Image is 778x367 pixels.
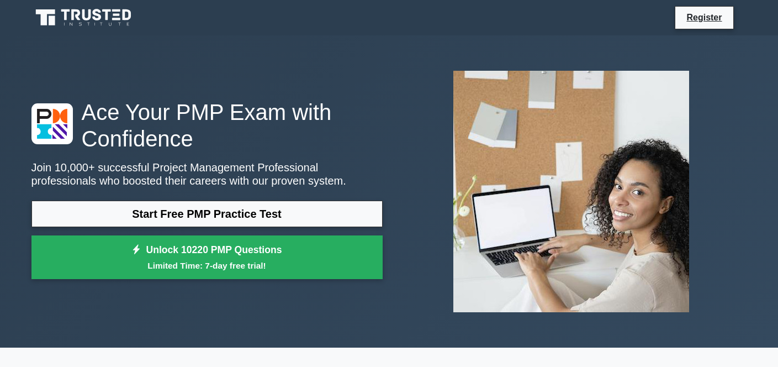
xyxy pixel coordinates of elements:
a: Unlock 10220 PMP QuestionsLimited Time: 7-day free trial! [31,235,383,280]
h1: Ace Your PMP Exam with Confidence [31,99,383,152]
a: Start Free PMP Practice Test [31,201,383,227]
a: Register [680,11,728,24]
p: Join 10,000+ successful Project Management Professional professionals who boosted their careers w... [31,161,383,187]
small: Limited Time: 7-day free trial! [45,259,369,272]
